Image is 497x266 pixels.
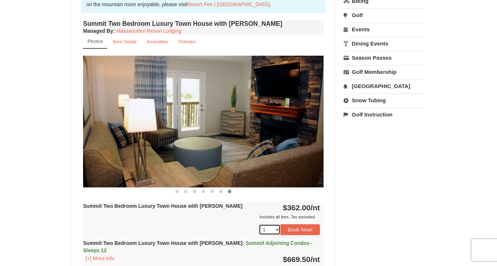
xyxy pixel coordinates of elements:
a: Photos [83,35,107,49]
a: Amenities [142,35,173,49]
small: Policies [179,39,196,44]
strong: Summit Two Bedroom Luxury Town House with [PERSON_NAME] [83,240,313,253]
span: Managed By [83,28,113,34]
a: Dining Events [344,37,425,50]
a: [GEOGRAPHIC_DATA] [344,79,425,93]
span: /nt [310,203,320,212]
button: Book Now! [281,224,320,235]
h4: Summit Two Bedroom Luxury Town House with [PERSON_NAME] [83,20,324,27]
strong: : [83,28,115,34]
small: Amenities [146,39,168,44]
strong: Summit Two Bedroom Luxury Town House with [PERSON_NAME] [83,203,242,209]
a: Policies [174,35,200,49]
a: Snow Tubing [344,94,425,107]
div: Includes all fees. Tax excluded. [83,213,320,221]
a: Golf [344,8,425,22]
a: Resort Fee | [GEOGRAPHIC_DATA] [187,1,270,7]
small: Item Detail [113,39,136,44]
span: : [242,240,244,246]
strong: $362.00 [283,203,320,212]
span: /nt [310,255,320,263]
a: Season Passes [344,51,425,64]
button: [+] More Info [83,254,117,262]
a: Massanutten Resort Lodging [116,28,181,34]
span: Summit Adjoining Condos - Sleeps 12 [83,240,313,253]
a: Item Detail [108,35,141,49]
span: $669.50 [283,255,310,263]
a: Golf Membership [344,65,425,79]
a: Golf Instruction [344,108,425,121]
small: Photos [87,39,103,44]
img: 18876286-209-a0fa8fad.png [83,56,324,187]
a: Events [344,23,425,36]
